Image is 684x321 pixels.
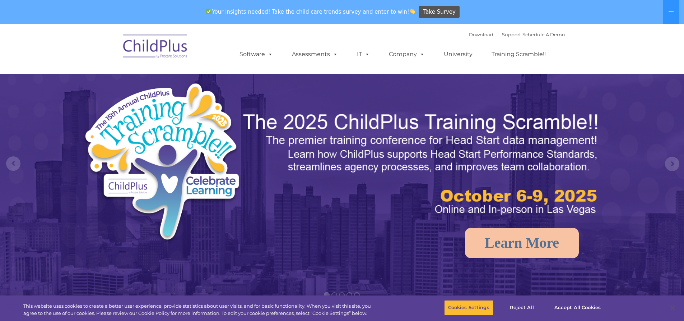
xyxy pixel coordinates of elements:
[285,47,345,61] a: Assessments
[502,32,521,37] a: Support
[423,6,456,18] span: Take Survey
[522,32,565,37] a: Schedule A Demo
[206,9,211,14] img: ✅
[100,77,130,82] span: Phone number
[410,9,415,14] img: 👏
[484,47,553,61] a: Training Scramble!!
[444,300,493,315] button: Cookies Settings
[203,5,418,19] span: Your insights needed! Take the child care trends survey and enter to win!
[550,300,605,315] button: Accept All Cookies
[465,228,579,258] a: Learn More
[382,47,432,61] a: Company
[232,47,280,61] a: Software
[469,32,565,37] font: |
[23,303,376,317] div: This website uses cookies to create a better user experience, provide statistics about user visit...
[499,300,544,315] button: Reject All
[350,47,377,61] a: IT
[665,300,680,316] button: Close
[437,47,480,61] a: University
[469,32,493,37] a: Download
[100,47,122,53] span: Last name
[120,29,191,65] img: ChildPlus by Procare Solutions
[419,6,460,18] a: Take Survey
